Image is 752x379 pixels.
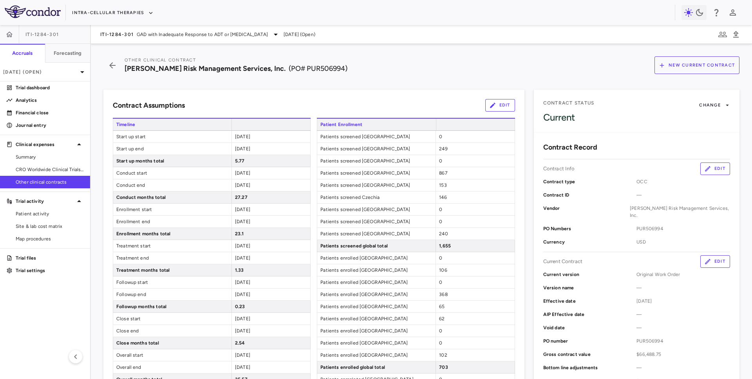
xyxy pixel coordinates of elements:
button: Change [699,99,730,112]
span: [DATE] [235,255,250,261]
p: Contract ID [543,191,637,199]
h6: Contract Assumptions [113,100,185,111]
span: ITI-1284-301 [25,31,59,38]
p: Void date [543,324,637,331]
span: Patients screened [GEOGRAPHIC_DATA] [317,179,436,191]
p: Contract Info [543,165,575,172]
span: Patients enrolled [GEOGRAPHIC_DATA] [317,313,436,325]
span: 153 [439,182,446,188]
span: [DATE] [235,280,250,285]
span: Enrollment months total [113,228,231,240]
span: [PERSON_NAME] Risk Management Services, Inc. [125,64,286,73]
span: Close end [113,325,231,337]
span: Site & lab cost matrix [16,223,84,230]
span: Close months total [113,337,231,349]
span: 0 [439,207,442,212]
span: 0 [439,134,442,139]
span: 0 [439,328,442,334]
span: — [636,324,730,331]
span: 27.27 [235,195,248,200]
span: Patients screened Czechia [317,191,436,203]
span: 0 [439,340,442,346]
span: Followup months total [113,301,231,312]
span: — [636,364,730,371]
span: GAD with Inadequate Response to ADT or [MEDICAL_DATA] [137,31,268,38]
span: Start up end [113,143,231,155]
span: Enrollment start [113,204,231,215]
span: Other clinical contracts [16,179,84,186]
p: Gross contract value [543,351,637,358]
span: Patients enrolled [GEOGRAPHIC_DATA] [317,289,436,300]
span: Patients screened [GEOGRAPHIC_DATA] [317,143,436,155]
p: Current Contract [543,258,582,265]
span: Patients screened [GEOGRAPHIC_DATA] [317,204,436,215]
p: Financial close [16,109,84,116]
span: Patients enrolled [GEOGRAPHIC_DATA] [317,301,436,312]
span: 867 [439,170,447,176]
span: Original Work Order [636,271,730,278]
p: Journal entry [16,122,84,129]
span: Followup end [113,289,231,300]
span: Patients enrolled global total [317,361,436,373]
p: Trial settings [16,267,84,274]
span: Patients enrolled [GEOGRAPHIC_DATA] [317,252,436,264]
p: Bottom line adjustments [543,364,637,371]
span: [DATE] [235,365,250,370]
p: Currency [543,238,637,245]
span: USD [636,238,730,245]
span: Patients screened global total [317,240,436,252]
span: 2.54 [235,340,245,346]
button: New Current Contract [654,56,739,74]
h6: Accruals [12,50,33,57]
span: Conduct start [113,167,231,179]
span: — [636,311,730,318]
span: Treatment end [113,252,231,264]
span: — [636,191,730,199]
span: 23.1 [235,231,244,236]
span: Patients screened [GEOGRAPHIC_DATA] [317,167,436,179]
button: Edit [700,255,730,268]
span: $66,488.75 [636,351,730,358]
span: Timeline [113,119,231,130]
span: 146 [439,195,446,200]
span: 1.33 [235,267,244,273]
p: [DATE] (Open) [3,69,78,76]
span: OCC [636,178,730,185]
p: Effective date [543,298,637,305]
span: [DATE] [636,298,730,305]
span: Other Clinical Contract [125,58,196,63]
span: 106 [439,267,447,273]
span: Start up start [113,131,231,143]
span: Patients enrolled [GEOGRAPHIC_DATA] [317,264,436,276]
span: [DATE] [235,316,250,321]
span: [DATE] [235,182,250,188]
span: Patients screened [GEOGRAPHIC_DATA] [317,228,436,240]
p: Trial dashboard [16,84,84,91]
span: Enrollment end [113,216,231,227]
span: — [636,284,730,291]
span: Patients enrolled [GEOGRAPHIC_DATA] [317,325,436,337]
span: 1,655 [439,243,451,249]
span: [DATE] [235,352,250,358]
span: 0 [439,158,442,164]
span: Conduct end [113,179,231,191]
p: AIP Effective date [543,311,637,318]
p: Clinical expenses [16,141,74,148]
span: 368 [439,292,447,297]
span: Patients enrolled [GEOGRAPHIC_DATA] [317,349,436,361]
span: Patients screened [GEOGRAPHIC_DATA] [317,216,436,227]
span: Contract Status [543,100,595,106]
span: Patient Enrollment [317,119,436,130]
button: Intra-Cellular Therapies [72,7,154,19]
span: 65 [439,304,445,309]
p: Current version [543,271,637,278]
span: Close start [113,313,231,325]
span: [DATE] [235,146,250,152]
span: [DATE] [235,328,250,334]
span: [DATE] [235,219,250,224]
span: 102 [439,352,447,358]
span: Overall start [113,349,231,361]
span: Patients enrolled [GEOGRAPHIC_DATA] [317,276,436,288]
span: PUR506994 [636,225,730,232]
span: Map procedures [16,235,84,242]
